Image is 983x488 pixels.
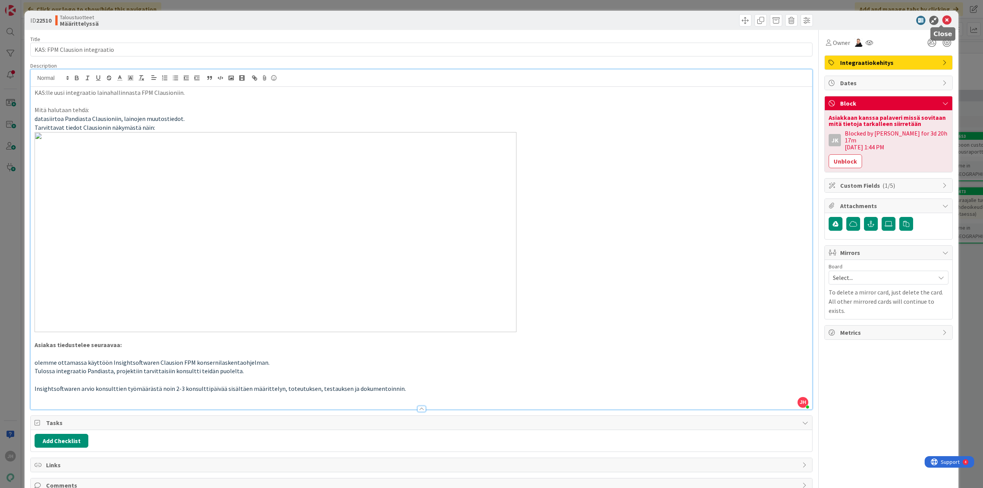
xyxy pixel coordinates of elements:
b: Määrittelyssä [60,20,99,26]
span: ID [30,16,51,25]
img: AN [854,38,862,47]
span: Taloustuotteet [60,14,99,20]
button: Unblock [829,154,862,168]
button: Add Checklist [35,434,88,448]
div: JK [829,134,841,146]
span: Integraatiokehitys [840,58,938,67]
span: Description [30,62,57,69]
div: 4 [40,3,42,9]
span: olemme ottamassa käyttöön Insightsoftwaren Clausion FPM konsernilaskentaohjelman. [35,359,270,366]
span: Tulossa integraatio Pandiasta, projektiin tarvittaisiin konsultti teidän puolelta. [35,367,244,375]
span: Board [829,264,842,269]
span: Block [840,99,938,108]
strong: Asiakas tiedustelee seuraavaa: [35,341,122,349]
b: 22510 [36,17,51,24]
p: KAS:lle uusi integraatio lainahallinnasta FPM Clausioniin. [35,88,808,97]
span: datasiirtoa Pandiasta Clausioniin, lainojen muutostiedot. [35,115,185,122]
span: Select... [833,272,931,283]
span: Mirrors [840,248,938,257]
span: Metrics [840,328,938,337]
div: Asiakkaan kanssa palaveri missä sovitaan mitä tietoja tarkalleen siirretään [829,114,948,127]
label: Title [30,36,40,43]
h5: Close [933,30,952,38]
input: type card name here... [30,43,813,56]
span: Custom Fields [840,181,938,190]
span: Attachments [840,201,938,210]
span: Links [46,460,798,470]
span: JH [798,397,808,408]
p: Mitä halutaan tehdä: [35,106,808,114]
span: Insightsoftwaren arvio konsulttien työmäärästä noin 2-3 konsulttipäivää sisältäen määrittelyn, to... [35,385,406,392]
img: attachment [35,132,516,332]
span: Dates [840,78,938,88]
span: ( 1/5 ) [882,182,895,189]
span: Tasks [46,418,798,427]
p: To delete a mirror card, just delete the card. All other mirrored cards will continue to exists. [829,288,948,315]
span: Tarvittavat tiedot Clausionin näkymästä näin: [35,124,155,131]
span: Owner [833,38,850,47]
div: Blocked by [PERSON_NAME] for 3d 20h 17m [DATE] 1:44 PM [845,130,948,151]
span: Support [16,1,35,10]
